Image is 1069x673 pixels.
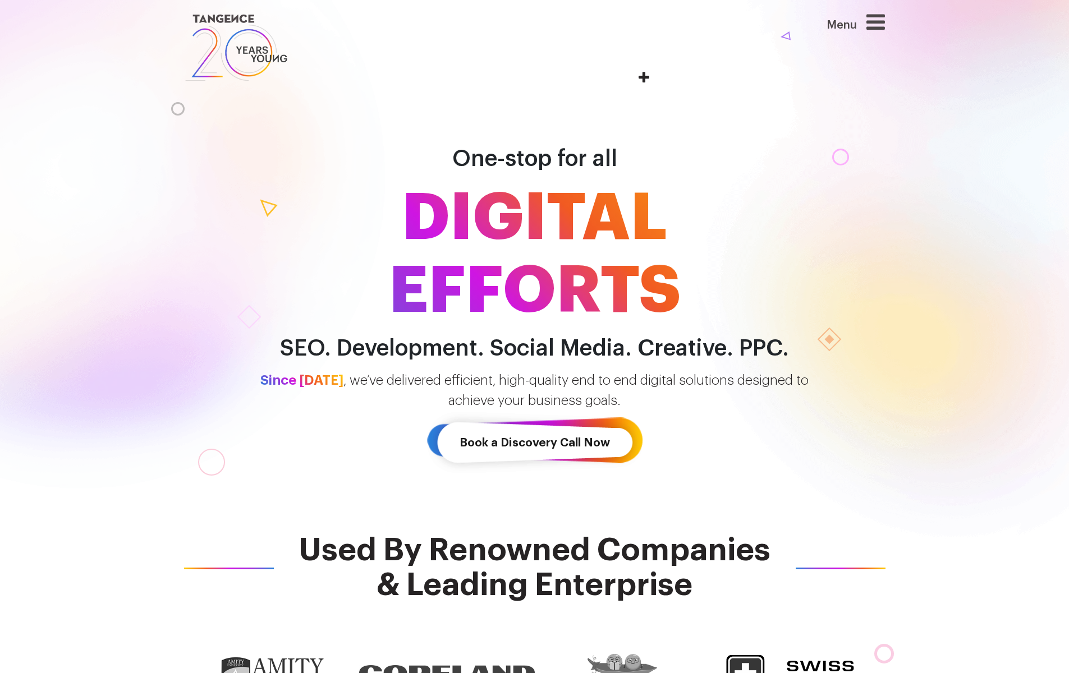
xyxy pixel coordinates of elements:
h2: SEO. Development. Social Media. Creative. PPC. [215,336,855,361]
span: DIGITAL EFFORTS [215,182,855,328]
span: One-stop for all [452,147,617,170]
span: Used By Renowned Companies & Leading Enterprise [184,533,886,602]
p: , we’ve delivered efficient, high-quality end to end digital solutions designed to achieve your b... [215,370,855,411]
img: logo SVG [184,11,289,84]
a: Book a Discovery Call Now [427,411,643,475]
span: Since [DATE] [260,374,343,387]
